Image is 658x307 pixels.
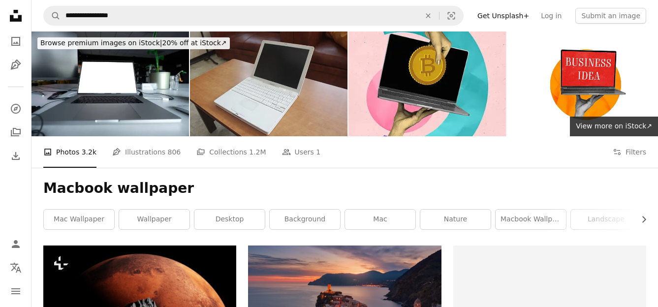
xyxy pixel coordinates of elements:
[6,99,26,119] a: Explore
[575,8,646,24] button: Submit an image
[613,136,646,168] button: Filters
[570,117,658,136] a: View more on iStock↗
[31,31,189,136] img: MacBook Mockup in office
[282,136,321,168] a: Users 1
[44,210,114,229] a: mac wallpaper
[37,37,230,49] div: 20% off at iStock ↗
[168,147,181,157] span: 806
[44,6,61,25] button: Search Unsplash
[316,147,320,157] span: 1
[6,258,26,277] button: Language
[420,210,491,229] a: nature
[31,31,236,55] a: Browse premium images on iStock|20% off at iStock↗
[40,39,162,47] span: Browse premium images on iStock |
[43,6,464,26] form: Find visuals sitewide
[6,31,26,51] a: Photos
[112,136,181,168] a: Illustrations 806
[6,234,26,254] a: Log in / Sign up
[43,180,646,197] h1: Macbook wallpaper
[194,210,265,229] a: desktop
[576,122,652,130] span: View more on iStock ↗
[635,210,646,229] button: scroll list to the right
[270,210,340,229] a: background
[6,281,26,301] button: Menu
[6,123,26,142] a: Collections
[43,295,236,304] a: a red moon rising over the top of a mountain
[249,147,266,157] span: 1.2M
[196,136,266,168] a: Collections 1.2M
[345,210,415,229] a: mac
[496,210,566,229] a: macbook wallpaper aesthetic
[119,210,189,229] a: wallpaper
[571,210,641,229] a: landscape
[6,55,26,75] a: Illustrations
[348,31,506,136] img: Vertical photo collage of people hands hold macbook device bitcoin coin earnings freelance miner ...
[190,31,347,136] img: old white macbook with black screen isolated and blurred background
[417,6,439,25] button: Clear
[6,146,26,166] a: Download History
[535,8,567,24] a: Log in
[439,6,463,25] button: Visual search
[471,8,535,24] a: Get Unsplash+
